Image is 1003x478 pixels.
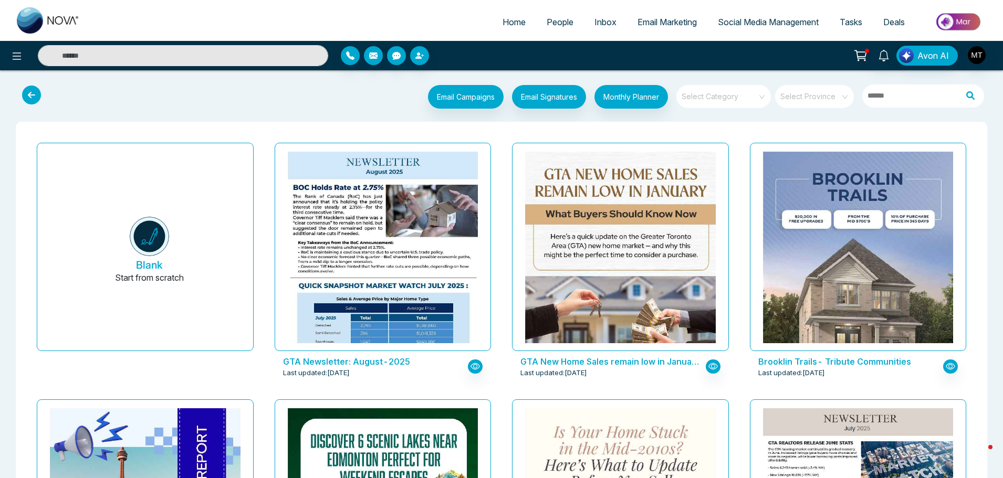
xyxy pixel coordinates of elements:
[758,368,825,378] span: Last updated: [DATE]
[594,85,668,109] button: Monthly Planner
[512,85,586,109] button: Email Signatures
[584,12,627,32] a: Inbox
[968,46,986,64] img: User Avatar
[899,48,914,63] img: Lead Flow
[503,17,526,27] span: Home
[586,85,668,111] a: Monthly Planner
[520,368,587,378] span: Last updated: [DATE]
[883,17,905,27] span: Deals
[921,10,997,34] img: Market-place.gif
[17,7,80,34] img: Nova CRM Logo
[283,368,350,378] span: Last updated: [DATE]
[594,17,617,27] span: Inbox
[283,355,463,368] p: GTA Newsletter: August-2025
[840,17,862,27] span: Tasks
[420,91,504,101] a: Email Campaigns
[718,17,819,27] span: Social Media Management
[136,259,163,271] h5: Blank
[896,46,958,66] button: Avon AI
[428,85,504,109] button: Email Campaigns
[627,12,707,32] a: Email Marketing
[115,271,184,296] p: Start from scratch
[873,12,915,32] a: Deals
[758,355,938,368] p: Brooklin Trails- Tribute Communities
[520,355,700,368] p: GTA New Home Sales remain low in January: What Buyers Should Know Now
[130,217,169,256] img: novacrm
[536,12,584,32] a: People
[547,17,573,27] span: People
[707,12,829,32] a: Social Media Management
[492,12,536,32] a: Home
[504,85,586,111] a: Email Signatures
[638,17,697,27] span: Email Marketing
[917,49,949,62] span: Avon AI
[967,442,992,468] iframe: Intercom live chat
[829,12,873,32] a: Tasks
[54,152,245,350] button: BlankStart from scratch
